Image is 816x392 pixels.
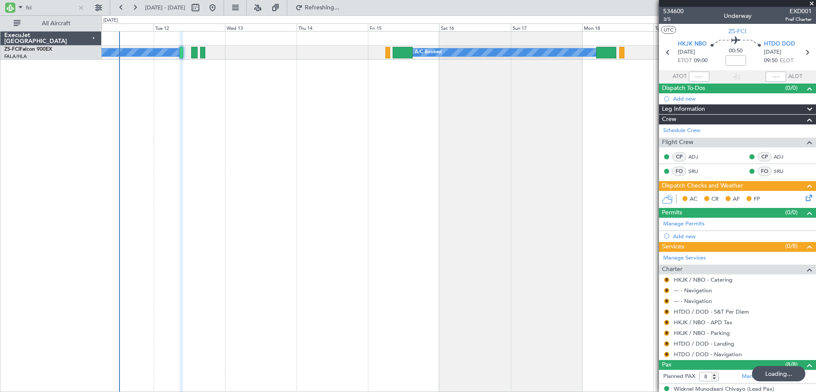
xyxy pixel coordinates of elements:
[785,360,798,369] span: (8/8)
[664,341,669,346] button: R
[764,40,795,49] span: HTDO DOD
[690,195,697,204] span: AC
[711,195,719,204] span: CR
[672,167,686,176] div: FO
[785,16,812,23] span: Pref Charter
[4,47,20,52] span: ZS-FCI
[674,329,730,337] a: HKJK / NBO - Parking
[758,152,772,161] div: CP
[103,17,118,24] div: [DATE]
[674,340,734,347] a: HTDO / DOD - Landing
[664,299,669,304] button: R
[788,72,802,81] span: ALDT
[758,167,772,176] div: FO
[662,104,705,114] span: Leg Information
[82,23,154,31] div: Mon 11
[664,309,669,314] button: R
[4,53,27,60] a: FALA/HLA
[664,288,669,293] button: R
[688,167,708,175] a: SRU
[729,27,746,36] span: ZS-FCI
[663,16,684,23] span: 3/5
[26,1,75,14] input: A/C (Reg. or Type)
[663,254,706,262] a: Manage Services
[733,195,740,204] span: AF
[225,23,296,31] div: Wed 13
[785,84,798,92] span: (0/0)
[662,208,682,218] span: Permits
[291,1,343,14] button: Refreshing...
[4,47,52,52] a: ZS-FCIFalcon 900EX
[297,23,368,31] div: Thu 14
[145,4,185,12] span: [DATE] - [DATE]
[663,372,695,381] label: Planned PAX
[582,23,653,31] div: Mon 18
[22,20,90,26] span: All Aircraft
[785,7,812,16] span: EXD001
[664,331,669,336] button: R
[674,287,712,294] a: --- - Navigation
[415,46,442,59] div: A/C Booked
[688,153,708,161] a: ADJ
[785,208,798,217] span: (0/0)
[663,220,705,228] a: Manage Permits
[368,23,439,31] div: Fri 15
[673,95,812,102] div: Add new
[664,320,669,325] button: R
[752,366,805,381] div: Loading...
[742,372,774,381] a: Manage PAX
[764,48,781,57] span: [DATE]
[662,84,705,93] span: Dispatch To-Dos
[674,319,732,326] a: HKJK / NBO - APD Tax
[664,277,669,282] button: R
[672,152,686,161] div: CP
[661,26,676,34] button: UTC
[673,233,812,240] div: Add new
[780,57,793,65] span: ELDT
[663,127,700,135] a: Schedule Crew
[754,195,760,204] span: FP
[689,72,709,82] input: --:--
[764,57,778,65] span: 09:50
[694,57,708,65] span: 09:00
[678,48,695,57] span: [DATE]
[678,57,692,65] span: ETOT
[724,12,752,20] div: Underway
[662,265,682,274] span: Charter
[774,153,793,161] a: ADJ
[439,23,510,31] div: Sat 16
[729,47,743,55] span: 00:50
[663,7,684,16] span: 534600
[674,308,749,315] a: HTDO / DOD - S&T Per Diem
[674,351,742,358] a: HTDO / DOD - Navigation
[662,360,671,370] span: Pax
[673,72,687,81] span: ATOT
[653,23,725,31] div: Tue 19
[664,352,669,357] button: R
[511,23,582,31] div: Sun 17
[154,23,225,31] div: Tue 12
[304,5,340,11] span: Refreshing...
[785,242,798,251] span: (0/8)
[674,276,732,283] a: HKJK / NBO - Catering
[678,40,707,49] span: HKJK NBO
[662,242,684,252] span: Services
[674,297,712,305] a: --- - Navigation
[9,17,93,30] button: All Aircraft
[662,138,694,147] span: Flight Crew
[662,115,676,124] span: Crew
[662,181,743,191] span: Dispatch Checks and Weather
[774,167,793,175] a: SRU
